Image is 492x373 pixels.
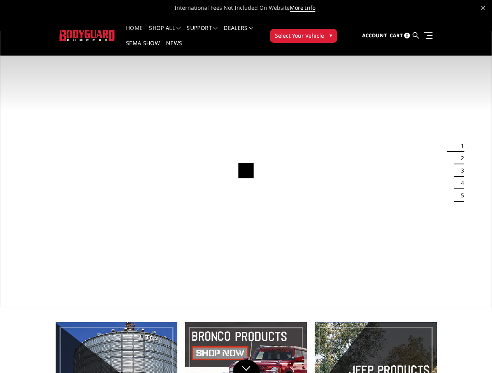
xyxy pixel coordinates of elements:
[390,32,403,39] span: Cart
[456,189,464,202] button: 5 of 5
[329,31,332,39] span: ▾
[456,164,464,177] button: 3 of 5
[362,32,387,39] span: Account
[187,25,217,40] a: Support
[149,25,180,40] a: shop all
[166,40,182,56] a: News
[275,31,324,40] span: Select Your Vehicle
[60,30,115,41] img: BODYGUARD BUMPERS
[390,25,410,46] a: Cart 0
[290,4,315,12] a: More Info
[404,33,410,38] span: 0
[456,139,464,152] button: 1 of 5
[456,177,464,189] button: 4 of 5
[224,25,253,40] a: Dealers
[456,152,464,164] button: 2 of 5
[126,25,143,40] a: Home
[126,40,160,56] a: SEMA Show
[362,25,387,46] a: Account
[270,29,337,43] button: Select Your Vehicle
